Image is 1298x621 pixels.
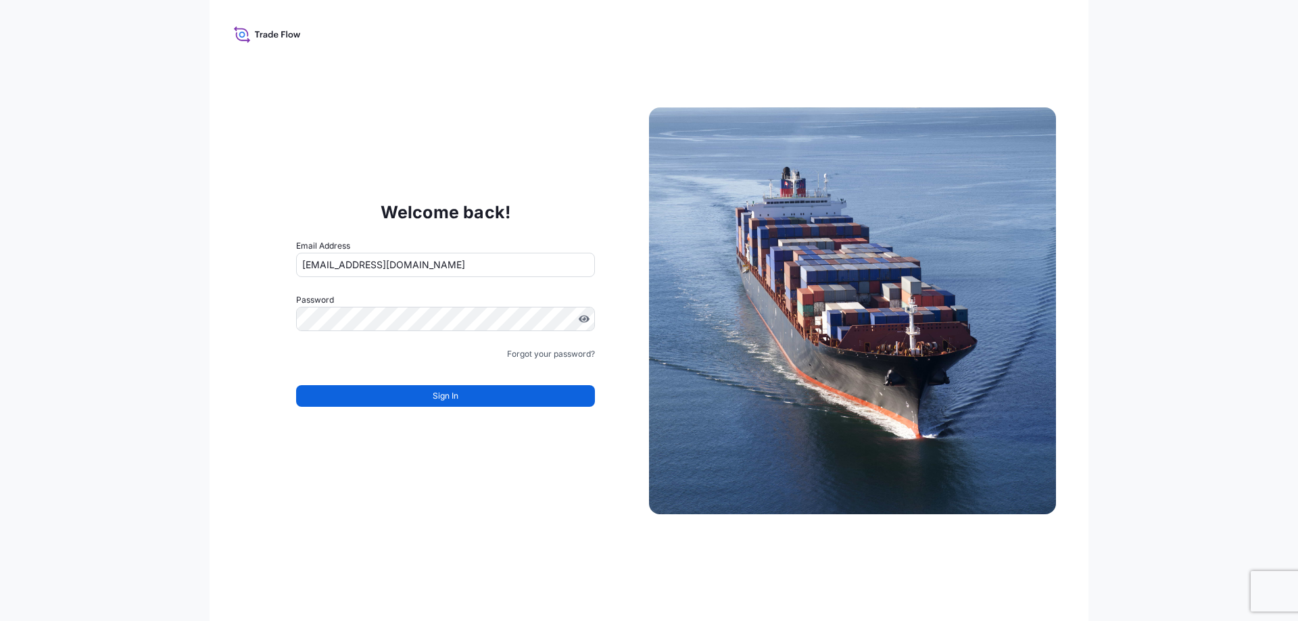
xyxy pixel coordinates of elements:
[649,107,1056,514] img: Ship illustration
[296,239,350,253] label: Email Address
[296,385,595,407] button: Sign In
[296,293,595,307] label: Password
[296,253,595,277] input: example@gmail.com
[381,201,511,223] p: Welcome back!
[579,314,590,324] button: Show password
[507,347,595,361] a: Forgot your password?
[433,389,458,403] span: Sign In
